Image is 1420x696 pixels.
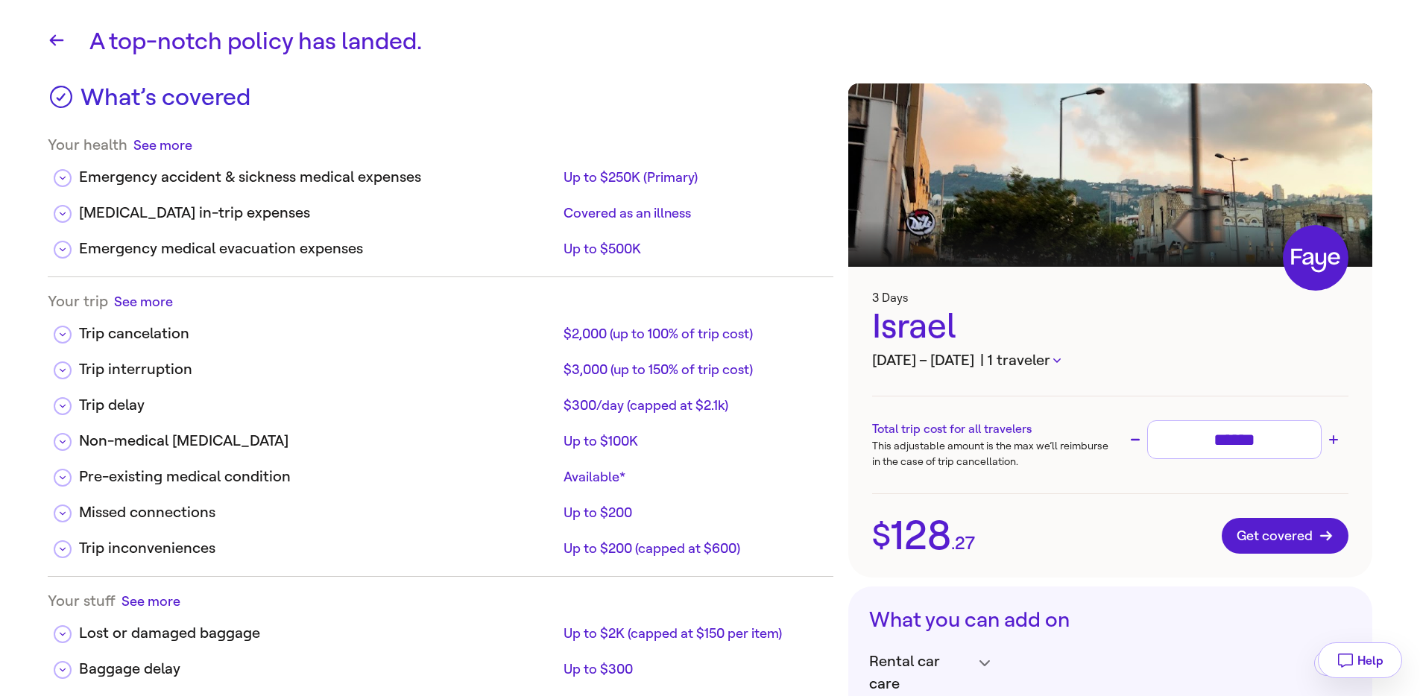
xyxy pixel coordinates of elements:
div: $2,000 (up to 100% of trip cost) [564,325,821,343]
div: Up to $500K [564,240,821,258]
div: Up to $250K (Primary) [564,168,821,186]
h1: A top-notch policy has landed. [89,24,1372,60]
div: [MEDICAL_DATA] in-trip expenses [79,202,558,224]
span: Help [1357,654,1383,668]
div: Trip delay [79,394,558,417]
div: $300/day (capped at $2.1k) [564,396,821,414]
div: Missed connections [79,502,558,524]
div: Non-medical [MEDICAL_DATA] [79,430,558,452]
div: Trip cancelation [79,323,558,345]
h3: 3 Days [872,291,1348,305]
div: Your health [48,136,833,154]
div: Trip inconveniencesUp to $200 (capped at $600) [48,525,833,561]
button: Decrease trip cost [1126,431,1144,449]
div: Baggage delayUp to $300 [48,646,833,682]
div: Lost or damaged baggage [79,622,558,645]
div: Emergency medical evacuation expensesUp to $500K [48,226,833,262]
div: Baggage delay [79,658,558,680]
span: 27 [955,534,975,552]
h3: [DATE] – [DATE] [872,349,1348,372]
div: Pre-existing medical conditionAvailable* [48,454,833,490]
div: Pre-existing medical condition [79,466,558,488]
div: Up to $100K [564,432,821,450]
div: Up to $2K (capped at $150 per item) [564,624,821,642]
span: . [951,534,955,552]
p: This adjustable amount is the max we’ll reimburse in the case of trip cancellation. [872,438,1110,469]
div: Trip delay$300/day (capped at $2.1k) [48,382,833,418]
div: Up to $200 (capped at $600) [564,540,821,557]
h3: Total trip cost for all travelers [872,420,1110,438]
h3: What you can add on [869,607,1351,633]
h3: What’s covered [81,83,250,121]
button: See more [133,136,192,154]
span: 128 [891,516,951,556]
input: Trip cost [1154,427,1315,453]
button: Get covered [1222,518,1348,554]
div: Trip interruption$3,000 (up to 150% of trip cost) [48,347,833,382]
div: Missed connectionsUp to $200 [48,490,833,525]
div: Your stuff [48,592,833,610]
button: | 1 traveler [980,349,1061,372]
div: Trip cancelation$2,000 (up to 100% of trip cost) [48,311,833,347]
div: Emergency accident & sickness medical expensesUp to $250K (Primary) [48,154,833,190]
div: Emergency medical evacuation expenses [79,238,558,260]
div: Available* [564,468,821,486]
button: Increase trip cost [1325,431,1342,449]
div: Lost or damaged baggageUp to $2K (capped at $150 per item) [48,610,833,646]
div: [MEDICAL_DATA] in-trip expensesCovered as an illness [48,190,833,226]
button: See more [114,292,173,311]
div: Trip inconveniences [79,537,558,560]
div: Non-medical [MEDICAL_DATA]Up to $100K [48,418,833,454]
div: Trip interruption [79,358,558,381]
div: $3,000 (up to 150% of trip cost) [564,361,821,379]
div: Up to $200 [564,504,821,522]
div: Up to $300 [564,660,821,678]
div: Emergency accident & sickness medical expenses [79,166,558,189]
span: Get covered [1237,528,1334,543]
div: Your trip [48,292,833,311]
div: Covered as an illness [564,204,821,222]
button: Help [1318,642,1402,678]
span: $ [872,520,891,551]
button: See more [122,592,180,610]
span: Rental car care [869,651,972,695]
div: Israel [872,305,1348,349]
button: Add [1314,651,1339,676]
